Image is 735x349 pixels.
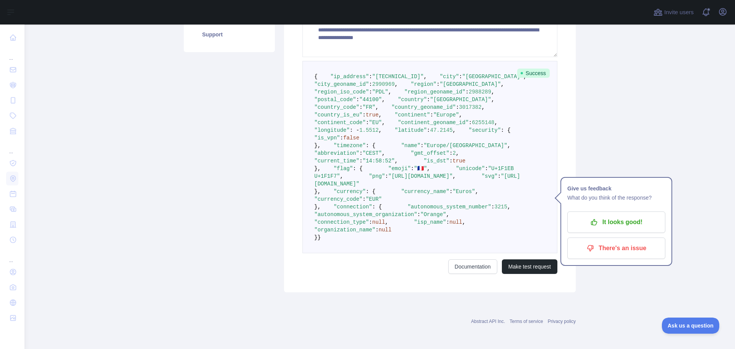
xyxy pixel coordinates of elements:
span: , [482,104,485,110]
span: : [369,219,372,225]
span: : [366,120,369,126]
span: "timezone" [333,143,366,149]
span: , [507,204,510,210]
span: "gmt_offset" [411,150,449,156]
span: "continent" [395,112,430,118]
span: "PDL" [372,89,388,95]
span: "CEST" [363,150,382,156]
span: 2 [452,150,456,156]
span: "Orange" [420,211,446,218]
span: : [385,173,388,179]
span: "[TECHNICAL_ID]" [372,74,423,80]
span: : [459,74,462,80]
span: : [430,112,433,118]
span: "current_time" [314,158,359,164]
span: "[GEOGRAPHIC_DATA]" [462,74,524,80]
button: Make test request [502,259,557,274]
span: Success [517,69,550,78]
span: , [379,127,382,133]
span: }, [314,204,321,210]
span: , [388,89,391,95]
span: "currency_name" [401,188,449,195]
span: "abbreviation" [314,150,359,156]
span: : { [372,204,382,210]
span: "svg" [482,173,498,179]
span: : [427,127,430,133]
span: , [507,143,510,149]
span: "connection_type" [314,219,369,225]
span: : [356,97,359,103]
span: "region_geoname_id" [404,89,465,95]
span: , [491,89,494,95]
span: "longitude" [314,127,350,133]
span: : [469,120,472,126]
span: "[GEOGRAPHIC_DATA]" [440,81,501,87]
span: 2990969 [372,81,395,87]
span: null [379,227,392,233]
span: "latitude" [395,127,427,133]
span: : [359,150,363,156]
span: "region" [411,81,436,87]
span: "continent_code" [314,120,366,126]
button: There's an issue [567,238,665,259]
span: "EU" [369,120,382,126]
span: : [369,89,372,95]
span: : [363,196,366,202]
span: : [369,74,372,80]
span: , [501,81,504,87]
span: "FR" [363,104,376,110]
a: Documentation [448,259,497,274]
span: 1.5512 [359,127,379,133]
span: : [427,97,430,103]
span: }, [314,143,321,149]
span: "country_code" [314,104,359,110]
span: : { [501,127,510,133]
span: : [498,173,501,179]
span: "14:58:52" [363,158,395,164]
span: , [382,120,385,126]
span: "[GEOGRAPHIC_DATA]" [430,97,491,103]
p: What do you think of the response? [567,193,665,202]
span: : [446,219,449,225]
span: "44100" [359,97,382,103]
span: Invite users [664,8,694,17]
span: { [314,74,317,80]
span: : [449,188,452,195]
h1: Give us feedback [567,184,665,193]
p: It looks good! [573,216,660,229]
span: , [456,150,459,156]
span: "currency_code" [314,196,363,202]
span: , [459,112,462,118]
span: "Euros" [452,188,475,195]
span: }, [314,165,321,172]
span: null [449,219,462,225]
span: , [462,219,465,225]
span: true [366,112,379,118]
iframe: Toggle Customer Support [662,318,720,334]
span: "currency" [333,188,366,195]
span: : [411,165,414,172]
span: 3017382 [459,104,482,110]
span: : { [366,143,375,149]
span: "continent_geoname_id" [398,120,469,126]
span: "city_geoname_id" [314,81,369,87]
span: : [369,81,372,87]
span: "is_vpn" [314,135,340,141]
span: : [420,143,423,149]
span: "country_geoname_id" [392,104,456,110]
span: , [495,120,498,126]
span: "isp_name" [414,219,446,225]
span: : - [350,127,359,133]
span: "country_is_eu" [314,112,363,118]
span: : [417,211,420,218]
span: : [359,158,363,164]
span: "autonomous_system_organization" [314,211,417,218]
span: , [385,219,388,225]
button: It looks good! [567,211,665,233]
span: : [363,112,366,118]
span: true [452,158,465,164]
span: : { [366,188,375,195]
span: "connection" [333,204,372,210]
span: : [449,150,452,156]
span: null [372,219,385,225]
